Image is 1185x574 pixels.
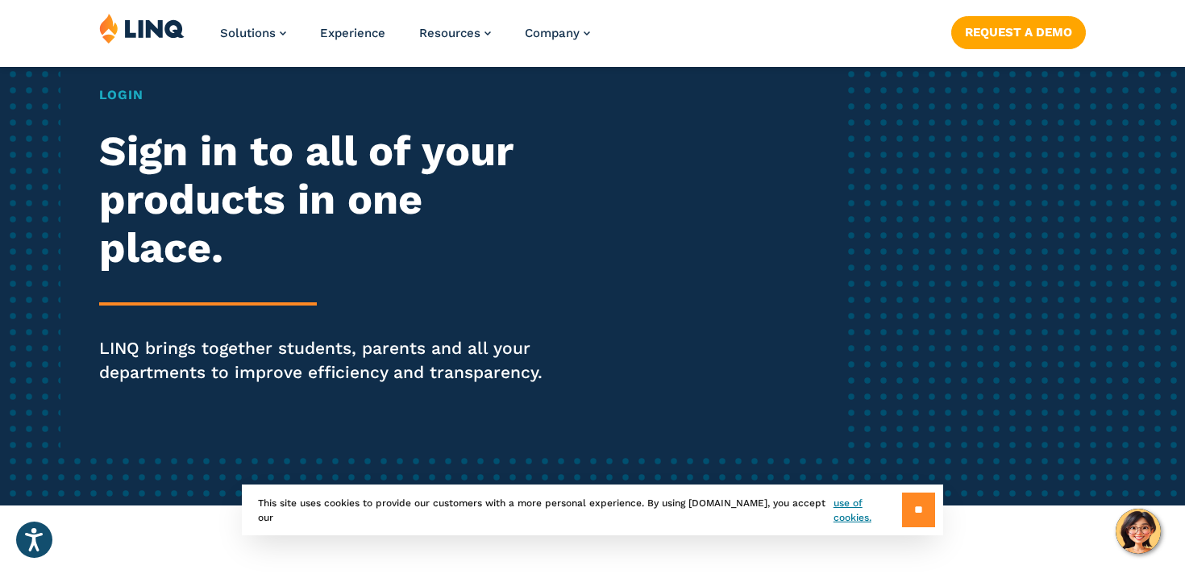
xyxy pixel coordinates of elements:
[99,85,555,105] h1: Login
[99,127,555,272] h2: Sign in to all of your products in one place.
[419,26,480,40] span: Resources
[320,26,385,40] a: Experience
[99,13,185,44] img: LINQ | K‑12 Software
[951,16,1086,48] a: Request a Demo
[525,26,580,40] span: Company
[220,26,276,40] span: Solutions
[951,13,1086,48] nav: Button Navigation
[834,496,902,525] a: use of cookies.
[242,485,943,535] div: This site uses cookies to provide our customers with a more personal experience. By using [DOMAIN...
[220,13,590,66] nav: Primary Navigation
[1116,509,1161,554] button: Hello, have a question? Let’s chat.
[220,26,286,40] a: Solutions
[99,336,555,385] p: LINQ brings together students, parents and all your departments to improve efficiency and transpa...
[525,26,590,40] a: Company
[419,26,491,40] a: Resources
